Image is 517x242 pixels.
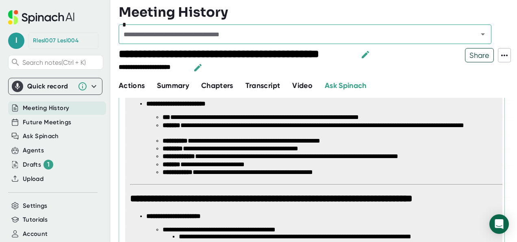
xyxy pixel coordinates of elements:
div: Open Intercom Messenger [489,214,509,234]
button: Share [465,48,494,62]
span: Video [292,81,313,90]
h3: Meeting History [119,4,228,20]
button: Future Meetings [23,118,71,127]
button: Tutorials [23,215,48,224]
button: Ask Spinach [23,132,59,141]
span: Transcript [245,81,280,90]
button: Summary [157,80,189,91]
span: Search notes (Ctrl + K) [22,59,101,66]
span: Actions [119,81,145,90]
button: Agents [23,146,44,155]
div: 1 [43,160,53,169]
button: Transcript [245,80,280,91]
span: Summary [157,81,189,90]
button: Upload [23,174,43,184]
div: Quick record [12,78,99,95]
div: Rlesl007 Lesl004 [33,37,78,44]
span: Ask Spinach [325,81,367,90]
span: l [8,33,24,49]
button: Chapters [201,80,233,91]
button: Actions [119,80,145,91]
button: Settings [23,201,48,211]
span: Share [465,48,493,62]
button: Video [292,80,313,91]
span: Chapters [201,81,233,90]
button: Ask Spinach [325,80,367,91]
div: Drafts [23,160,53,169]
button: Open [477,29,489,40]
div: Quick record [27,82,74,90]
button: Account [23,229,48,239]
button: Drafts 1 [23,160,53,169]
button: Meeting History [23,103,69,113]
